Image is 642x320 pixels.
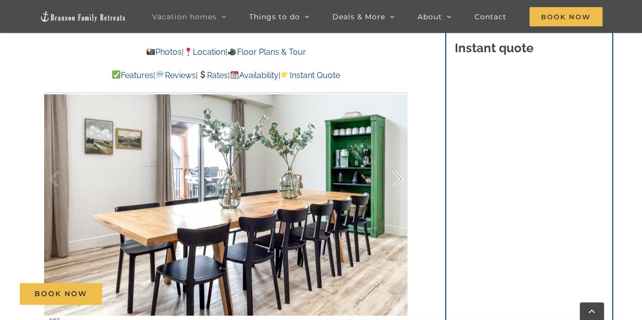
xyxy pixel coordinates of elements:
[147,48,155,56] img: 📸
[281,70,340,80] a: Instant Quote
[455,41,533,55] strong: Instant quote
[184,48,192,56] img: 📍
[529,7,602,26] span: Book Now
[230,70,239,79] img: 📆
[281,70,289,79] img: 👉
[418,13,442,20] span: About
[146,47,182,57] a: Photos
[475,13,506,20] span: Contact
[332,13,385,20] span: Deals & More
[40,11,126,22] img: Branson Family Retreats Logo
[198,70,228,80] a: Rates
[35,290,87,298] span: Book Now
[20,283,102,305] a: Book Now
[198,70,207,79] img: 💲
[184,47,225,57] a: Location
[156,70,164,79] img: 💬
[230,70,279,80] a: Availability
[44,46,408,59] p: | |
[112,70,153,80] a: Features
[152,13,217,20] span: Vacation homes
[249,13,300,20] span: Things to do
[44,69,408,82] p: | | | |
[155,70,195,80] a: Reviews
[112,70,120,79] img: ✅
[228,48,236,56] img: 🎥
[227,47,306,57] a: Floor Plans & Tour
